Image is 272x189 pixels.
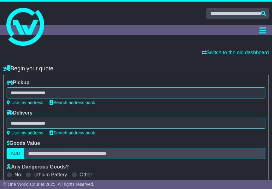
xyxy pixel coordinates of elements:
label: AUD [7,148,24,159]
label: Lithium Battery [33,172,67,178]
a: Search address book [50,100,95,105]
a: Switch to the old dashboard [202,50,269,55]
label: Goods Value [7,140,40,146]
a: Use my address [7,130,43,135]
h4: Begin your quote [3,65,269,72]
label: Any Dangerous Goods? [7,164,69,170]
span: © One World Courier 2025. All rights reserved. [3,182,94,187]
label: No [15,172,21,178]
button: Toggle navigation [257,25,269,35]
label: Other [80,172,92,178]
a: Use my address [7,100,43,105]
label: Pickup [7,80,29,86]
label: Delivery [7,110,33,116]
a: Search address book [50,130,95,135]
